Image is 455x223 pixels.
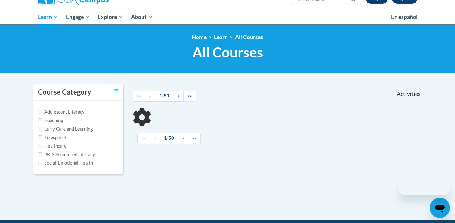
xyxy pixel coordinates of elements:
a: Engage [62,10,94,24]
span: « [149,93,151,98]
label: Adolescent Literacy [38,109,85,115]
span: «« [137,93,141,98]
label: Healthcare [38,143,67,150]
a: 1-50 [160,133,178,144]
iframe: Button to launch messaging window [430,198,450,218]
a: Next [178,133,188,144]
input: Checkbox for Options [38,135,42,139]
label: Early Care and Learning [38,126,93,132]
span: En español [391,14,418,20]
a: End [183,91,196,102]
span: Explore [98,13,123,21]
input: Checkbox for Options [38,152,42,156]
a: Next [173,91,184,102]
input: Checkbox for Options [38,161,42,165]
span: «« [142,135,146,141]
div: Main menu [28,10,427,24]
span: » [182,135,184,141]
span: Learn [38,13,58,21]
span: »» [192,135,197,141]
span: « [154,135,156,141]
span: About [131,13,153,21]
a: Explore [94,10,127,24]
h3: Course Category [38,87,91,97]
iframe: Message from company [399,181,450,195]
input: Checkbox for Options [38,118,42,122]
label: PK-5 Structured Literacy [38,151,95,158]
a: All Courses [235,34,263,40]
span: Engage [66,13,90,21]
span: Activities [397,91,421,97]
label: En español [38,134,66,141]
label: Coaching [38,117,63,124]
a: Previous [145,91,155,102]
input: Checkbox for Options [38,110,42,114]
a: About [127,10,157,24]
a: Begining [133,91,145,102]
input: Checkbox for Options [38,127,42,131]
span: All Courses [192,44,263,61]
input: Checkbox for Options [38,144,42,148]
a: Learn [34,10,62,24]
a: Home [192,34,207,40]
span: »» [187,93,192,98]
a: Learn [214,34,228,40]
label: Social-Emotional Health [38,160,93,167]
a: Previous [150,133,160,144]
a: En español [387,10,422,24]
a: Toggle collapse [114,87,118,94]
span: » [177,93,179,98]
a: Begining [137,133,150,144]
a: End [188,133,201,144]
a: 1-50 [155,91,173,102]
